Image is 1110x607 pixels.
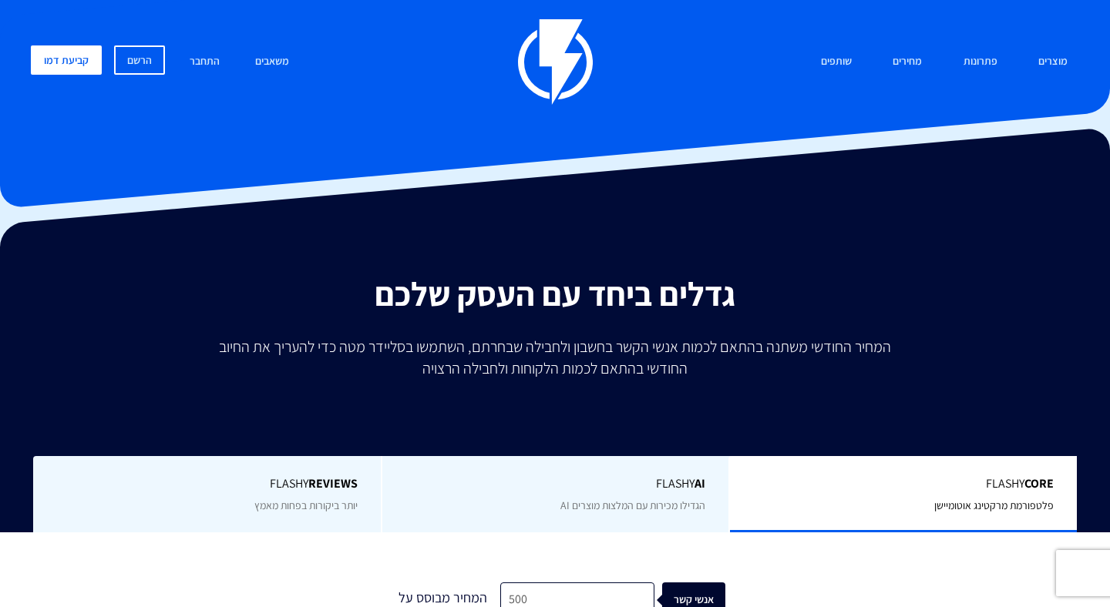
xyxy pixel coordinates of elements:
[560,498,705,512] span: הגדילו מכירות עם המלצות מוצרים AI
[208,336,902,379] p: המחיר החודשי משתנה בהתאם לכמות אנשי הקשר בחשבון ולחבילה שבחרתם, השתמשו בסליידר מטה כדי להעריך את ...
[809,45,863,79] a: שותפים
[244,45,301,79] a: משאבים
[254,498,358,512] span: יותר ביקורות בפחות מאמץ
[952,45,1009,79] a: פתרונות
[12,276,1098,313] h2: גדלים ביחד עם העסק שלכם
[308,475,358,491] b: REVIEWS
[753,475,1053,493] span: Flashy
[934,498,1054,512] span: פלטפורמת מרקטינג אוטומיישן
[881,45,933,79] a: מחירים
[695,475,705,491] b: AI
[178,45,231,79] a: התחבר
[405,475,705,493] span: Flashy
[56,475,358,493] span: Flashy
[1024,475,1054,491] b: Core
[1027,45,1079,79] a: מוצרים
[31,45,102,75] a: קביעת דמו
[114,45,165,75] a: הרשם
